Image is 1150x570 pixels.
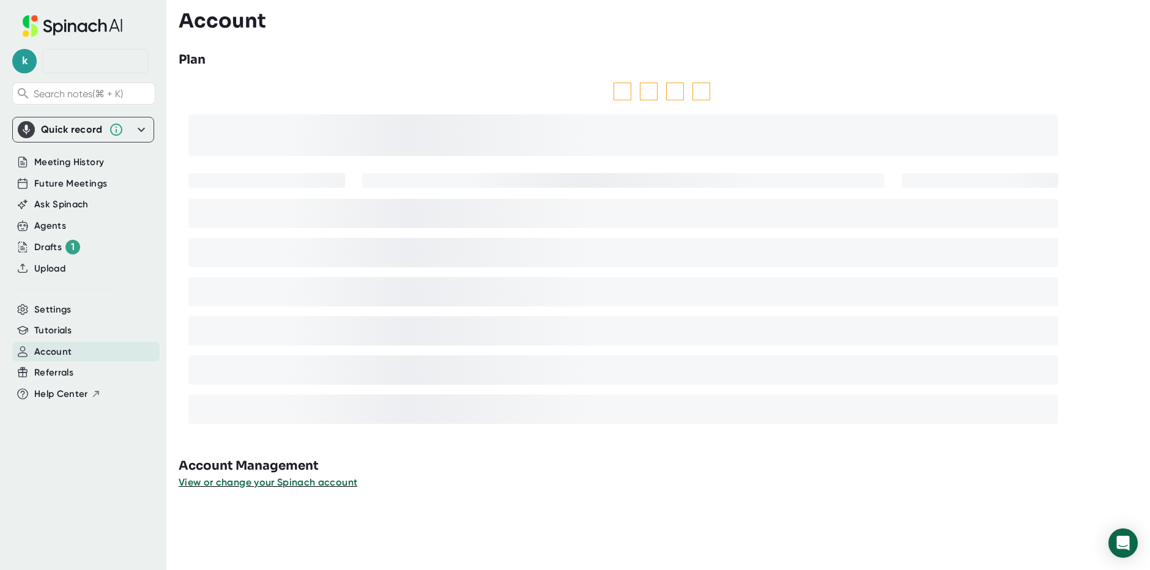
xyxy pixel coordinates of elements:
button: Meeting History [34,155,104,169]
h3: Plan [179,51,206,69]
button: Account [34,345,72,359]
div: Quick record [18,117,149,142]
button: Referrals [34,366,73,380]
button: Help Center [34,387,101,401]
button: Upload [34,262,65,276]
button: Drafts 1 [34,240,80,254]
button: View or change your Spinach account [179,475,357,490]
div: Open Intercom Messenger [1108,528,1138,558]
button: Settings [34,303,72,317]
span: View or change your Spinach account [179,476,357,488]
button: Future Meetings [34,177,107,191]
div: 1 [65,240,80,254]
span: k [12,49,37,73]
button: Tutorials [34,324,72,338]
span: Search notes (⌘ + K) [34,88,123,100]
button: Agents [34,219,66,233]
div: Quick record [41,124,103,136]
h3: Account [179,9,266,32]
button: Ask Spinach [34,198,89,212]
div: Drafts [34,240,80,254]
span: Help Center [34,387,88,401]
h3: Account Management [179,457,1150,475]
